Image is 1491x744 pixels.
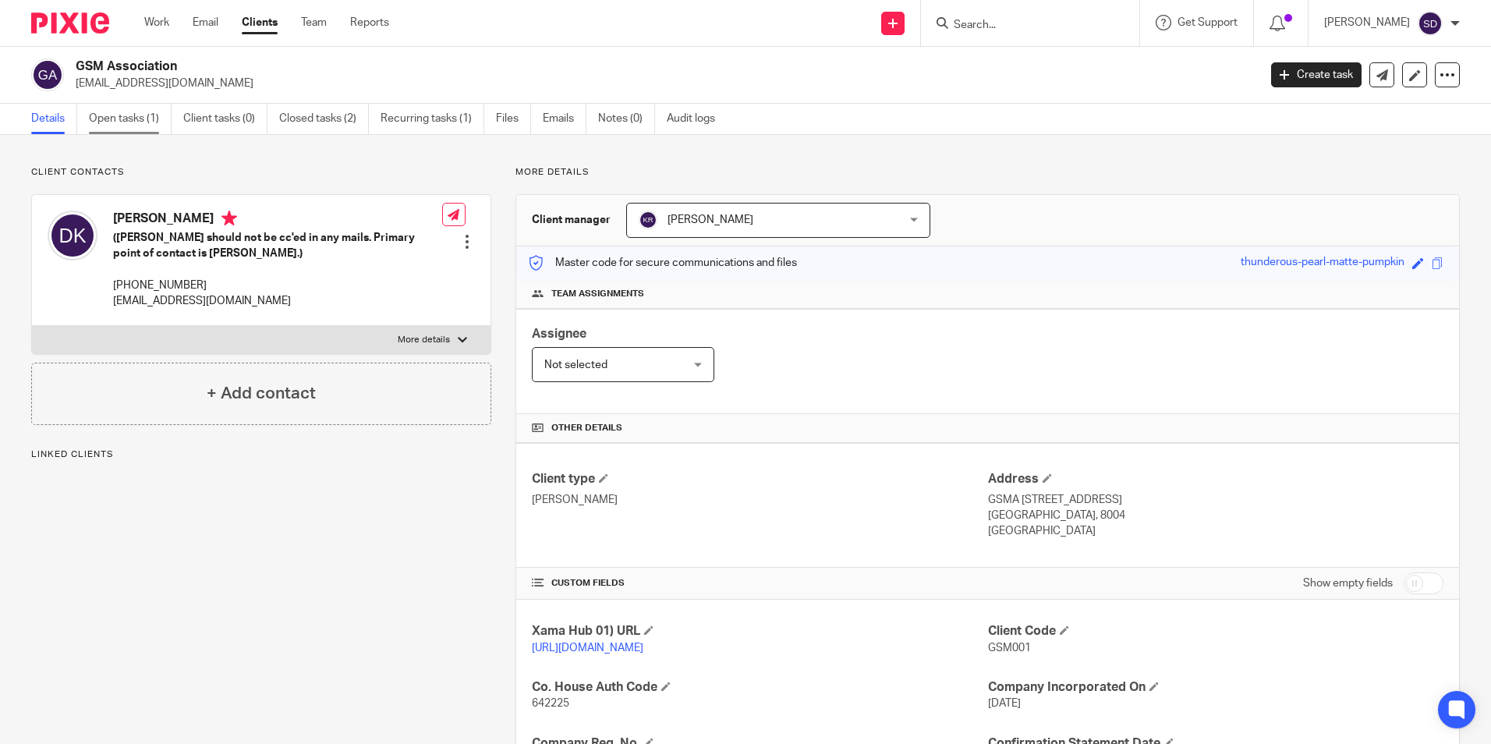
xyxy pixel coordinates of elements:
[76,58,1013,75] h2: GSM Association
[1271,62,1362,87] a: Create task
[1324,15,1410,30] p: [PERSON_NAME]
[988,698,1021,709] span: [DATE]
[532,328,586,340] span: Assignee
[381,104,484,134] a: Recurring tasks (1)
[532,679,987,696] h4: Co. House Auth Code
[398,334,450,346] p: More details
[193,15,218,30] a: Email
[496,104,531,134] a: Files
[242,15,278,30] a: Clients
[668,214,753,225] span: [PERSON_NAME]
[598,104,655,134] a: Notes (0)
[952,19,1093,33] input: Search
[528,255,797,271] p: Master code for secure communications and files
[113,230,442,262] h5: ([PERSON_NAME] should not be cc'ed in any mails. Primary point of contact is [PERSON_NAME].)
[1241,254,1404,272] div: thunderous-pearl-matte-pumpkin
[31,166,491,179] p: Client contacts
[532,492,987,508] p: [PERSON_NAME]
[988,623,1443,639] h4: Client Code
[532,577,987,590] h4: CUSTOM FIELDS
[31,58,64,91] img: svg%3E
[31,448,491,461] p: Linked clients
[544,360,607,370] span: Not selected
[279,104,369,134] a: Closed tasks (2)
[113,278,442,293] p: [PHONE_NUMBER]
[31,12,109,34] img: Pixie
[113,211,442,230] h4: [PERSON_NAME]
[76,76,1248,91] p: [EMAIL_ADDRESS][DOMAIN_NAME]
[532,623,987,639] h4: Xama Hub 01) URL
[551,288,644,300] span: Team assignments
[988,508,1443,523] p: [GEOGRAPHIC_DATA], 8004
[221,211,237,226] i: Primary
[183,104,267,134] a: Client tasks (0)
[144,15,169,30] a: Work
[1178,17,1238,28] span: Get Support
[639,211,657,229] img: svg%3E
[1303,576,1393,591] label: Show empty fields
[515,166,1460,179] p: More details
[532,471,987,487] h4: Client type
[667,104,727,134] a: Audit logs
[988,492,1443,508] p: GSMA [STREET_ADDRESS]
[207,381,316,406] h4: + Add contact
[48,211,97,260] img: svg%3E
[988,643,1031,654] span: GSM001
[31,104,77,134] a: Details
[988,679,1443,696] h4: Company Incorporated On
[301,15,327,30] a: Team
[988,523,1443,539] p: [GEOGRAPHIC_DATA]
[532,698,569,709] span: 642225
[551,422,622,434] span: Other details
[350,15,389,30] a: Reports
[543,104,586,134] a: Emails
[532,643,643,654] a: [URL][DOMAIN_NAME]
[1418,11,1443,36] img: svg%3E
[988,471,1443,487] h4: Address
[89,104,172,134] a: Open tasks (1)
[532,212,611,228] h3: Client manager
[113,293,442,309] p: [EMAIL_ADDRESS][DOMAIN_NAME]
